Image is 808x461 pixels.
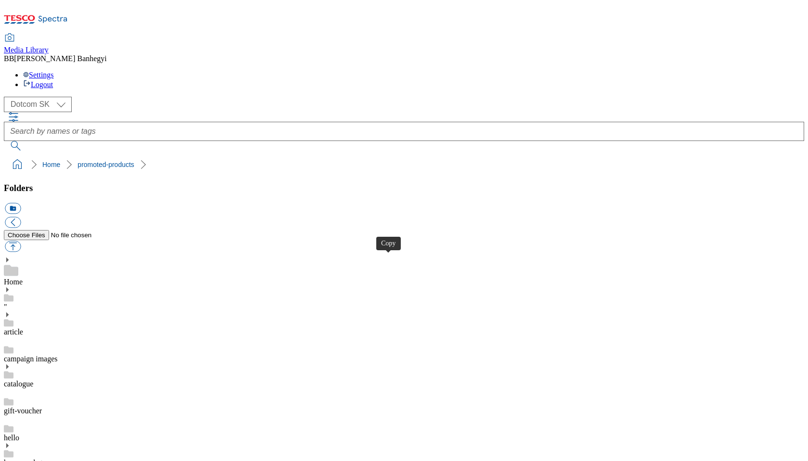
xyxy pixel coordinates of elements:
[4,278,23,286] a: Home
[4,434,19,442] a: hello
[10,157,25,172] a: home
[42,161,60,168] a: Home
[4,380,33,388] a: catalogue
[4,122,804,141] input: Search by names or tags
[4,183,804,193] h3: Folders
[4,54,14,63] span: BB
[23,80,53,89] a: Logout
[4,328,23,336] a: article
[4,155,804,174] nav: breadcrumb
[14,54,106,63] span: [PERSON_NAME] Banhegyi
[23,71,54,79] a: Settings
[4,303,7,311] a: "
[4,34,49,54] a: Media Library
[4,355,58,363] a: campaign images
[77,161,134,168] a: promoted-products
[4,407,42,415] a: gift-voucher
[4,46,49,54] span: Media Library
